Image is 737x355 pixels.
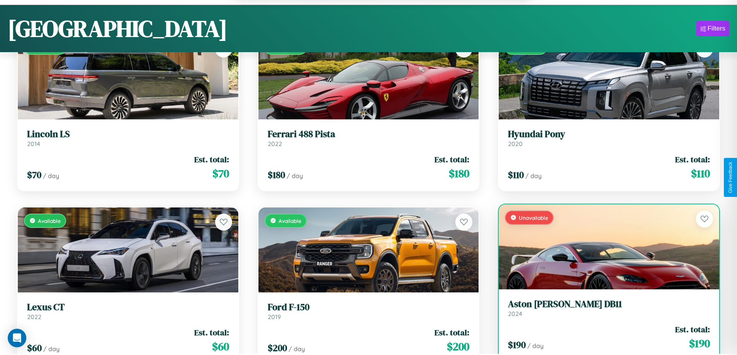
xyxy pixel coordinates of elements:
[675,324,710,335] span: Est. total:
[268,129,470,148] a: Ferrari 488 Pista2022
[508,129,710,148] a: Hyundai Pony2020
[287,172,303,180] span: / day
[508,338,526,351] span: $ 190
[508,299,710,318] a: Aston [PERSON_NAME] DB112024
[27,168,41,181] span: $ 70
[268,302,470,321] a: Ford F-1502019
[508,310,522,318] span: 2024
[689,336,710,351] span: $ 190
[268,341,287,354] span: $ 200
[447,339,469,354] span: $ 200
[212,339,229,354] span: $ 60
[527,342,544,350] span: / day
[708,25,725,32] div: Filters
[268,302,470,313] h3: Ford F-150
[691,166,710,181] span: $ 110
[434,154,469,165] span: Est. total:
[27,341,42,354] span: $ 60
[728,162,733,193] div: Give Feedback
[268,140,282,148] span: 2022
[27,129,229,140] h3: Lincoln LS
[212,166,229,181] span: $ 70
[27,140,40,148] span: 2014
[508,299,710,310] h3: Aston [PERSON_NAME] DB11
[8,329,26,347] div: Open Intercom Messenger
[8,13,227,44] h1: [GEOGRAPHIC_DATA]
[268,313,281,321] span: 2019
[289,345,305,353] span: / day
[27,302,229,313] h3: Lexus CT
[268,168,285,181] span: $ 180
[194,327,229,338] span: Est. total:
[279,217,301,224] span: Available
[43,172,59,180] span: / day
[27,129,229,148] a: Lincoln LS2014
[27,302,229,321] a: Lexus CT2022
[194,154,229,165] span: Est. total:
[434,327,469,338] span: Est. total:
[268,129,470,140] h3: Ferrari 488 Pista
[519,214,548,221] span: Unavailable
[508,129,710,140] h3: Hyundai Pony
[508,168,524,181] span: $ 110
[27,313,41,321] span: 2022
[449,166,469,181] span: $ 180
[525,172,542,180] span: / day
[38,217,61,224] span: Available
[696,21,729,36] button: Filters
[43,345,60,353] span: / day
[508,140,523,148] span: 2020
[675,154,710,165] span: Est. total:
